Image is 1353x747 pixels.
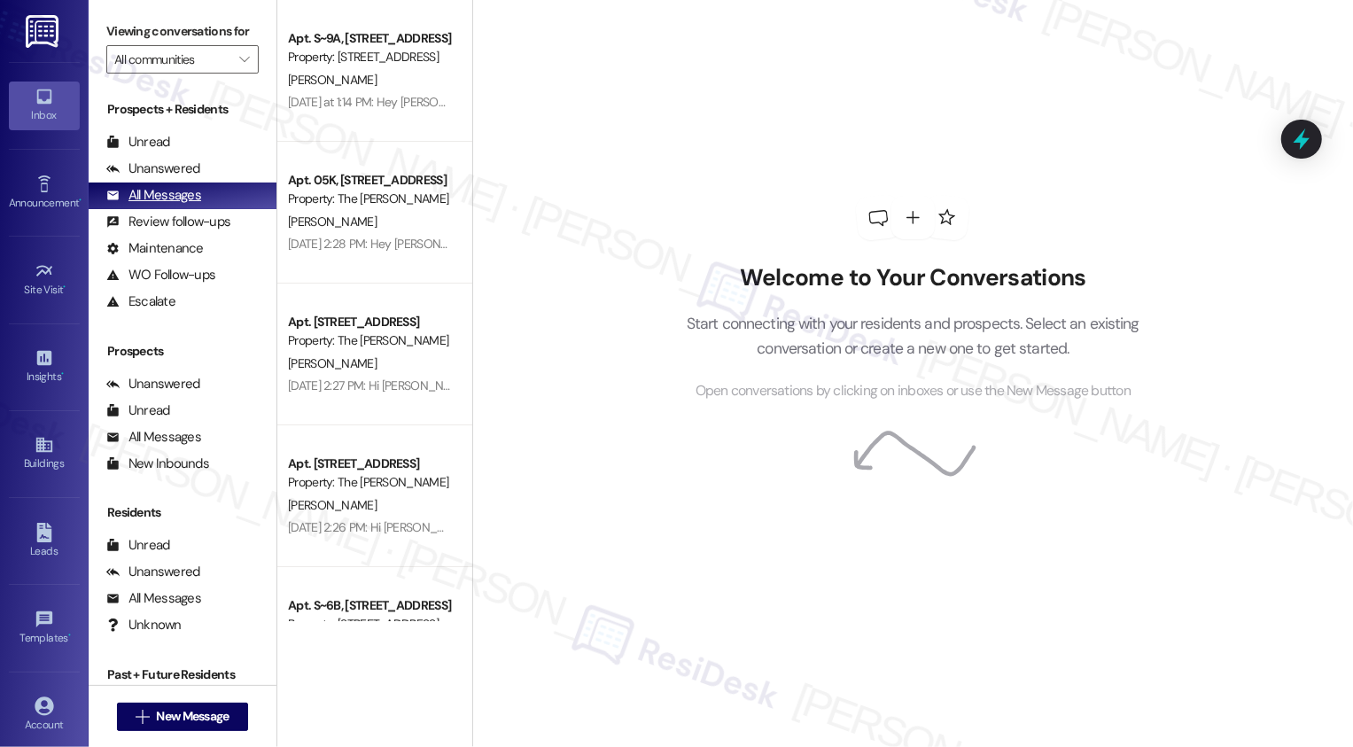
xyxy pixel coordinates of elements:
[288,497,377,513] span: [PERSON_NAME]
[106,213,230,231] div: Review follow-ups
[106,133,170,152] div: Unread
[61,368,64,380] span: •
[117,703,248,731] button: New Message
[288,331,452,350] div: Property: The [PERSON_NAME]
[106,536,170,555] div: Unread
[288,615,452,634] div: Property: [STREET_ADDRESS]
[288,190,452,208] div: Property: The [PERSON_NAME]
[89,665,276,684] div: Past + Future Residents
[288,94,989,110] div: [DATE] at 1:14 PM: Hey [PERSON_NAME]! Don't forget to review your renewal options for 535 W 43. L...
[106,160,200,178] div: Unanswered
[288,48,452,66] div: Property: [STREET_ADDRESS]
[9,430,80,478] a: Buildings
[9,517,80,565] a: Leads
[106,375,200,393] div: Unanswered
[288,596,452,615] div: Apt. S~6B, [STREET_ADDRESS]
[106,428,201,447] div: All Messages
[106,401,170,420] div: Unread
[288,455,452,473] div: Apt. [STREET_ADDRESS]
[659,311,1166,362] p: Start connecting with your residents and prospects. Select an existing conversation or create a n...
[9,256,80,304] a: Site Visit •
[106,589,201,608] div: All Messages
[79,194,82,206] span: •
[288,171,452,190] div: Apt. 05K, [STREET_ADDRESS]
[106,18,259,45] label: Viewing conversations for
[106,563,200,581] div: Unanswered
[106,266,215,284] div: WO Follow-ups
[106,616,182,634] div: Unknown
[288,29,452,48] div: Apt. S~9A, [STREET_ADDRESS]
[106,292,175,311] div: Escalate
[64,281,66,293] span: •
[9,604,80,652] a: Templates •
[89,100,276,119] div: Prospects + Residents
[114,45,230,74] input: All communities
[106,239,204,258] div: Maintenance
[89,503,276,522] div: Residents
[288,313,452,331] div: Apt. [STREET_ADDRESS]
[288,72,377,88] span: [PERSON_NAME]
[136,710,149,724] i: 
[106,455,209,473] div: New Inbounds
[156,707,229,726] span: New Message
[89,342,276,361] div: Prospects
[239,52,249,66] i: 
[288,214,377,230] span: [PERSON_NAME]
[288,473,452,492] div: Property: The [PERSON_NAME]
[9,82,80,129] a: Inbox
[9,343,80,391] a: Insights •
[659,264,1166,292] h2: Welcome to Your Conversations
[106,186,201,205] div: All Messages
[288,355,377,371] span: [PERSON_NAME]
[26,15,62,48] img: ResiDesk Logo
[9,691,80,739] a: Account
[68,629,71,642] span: •
[696,380,1131,402] span: Open conversations by clicking on inboxes or use the New Message button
